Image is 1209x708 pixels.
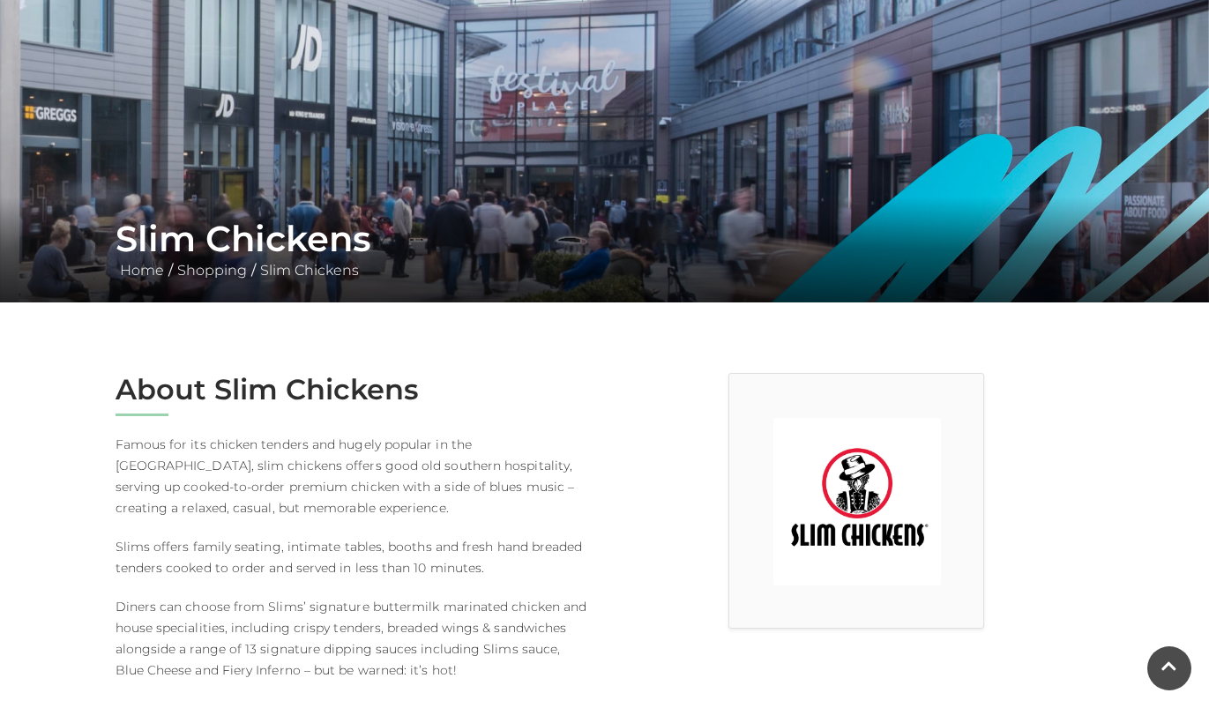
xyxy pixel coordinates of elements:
h2: About Slim Chickens [116,373,592,406]
a: Shopping [173,262,251,279]
a: Home [116,262,168,279]
p: Famous for its chicken tenders and hugely popular in the [GEOGRAPHIC_DATA], slim chickens offers ... [116,434,592,518]
p: Slims offers family seating, intimate tables, booths and fresh hand breaded tenders cooked to ord... [116,536,592,578]
p: Diners can choose from Slims’ signature buttermilk marinated chicken and house specialities, incl... [116,596,592,681]
a: Slim Chickens [256,262,363,279]
div: / / [102,218,1108,281]
h1: Slim Chickens [116,218,1094,260]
